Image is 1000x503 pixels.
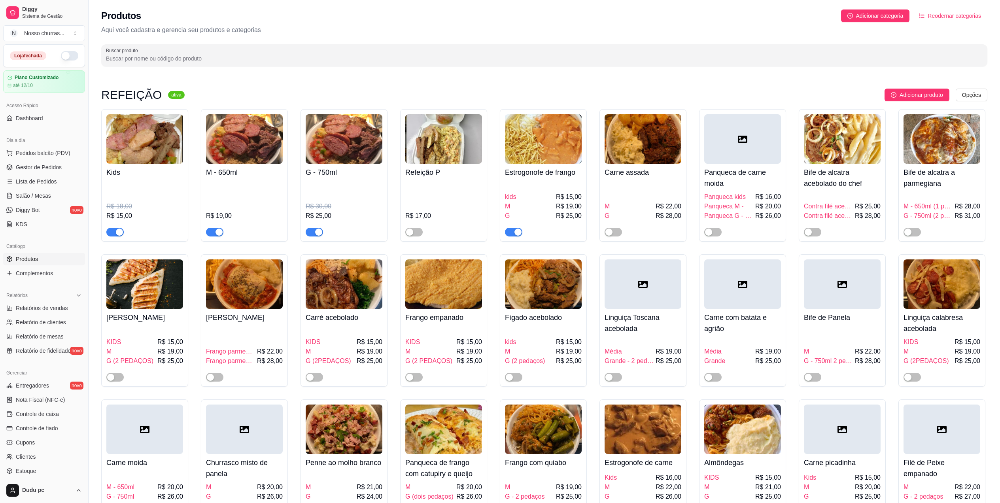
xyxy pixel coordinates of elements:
[855,211,881,221] span: R$ 28,00
[16,178,57,185] span: Lista de Pedidos
[605,473,617,482] span: Kids
[101,90,162,100] h3: REFEIÇÃO
[505,337,516,347] span: kids
[3,367,85,379] div: Gerenciar
[106,482,134,492] span: M - 650ml
[755,356,781,366] span: R$ 25,00
[206,492,211,501] span: G
[704,405,781,454] img: product-image
[904,259,980,309] img: product-image
[656,347,681,356] span: R$ 19,00
[10,51,46,60] div: Loja fechada
[955,211,980,221] span: R$ 31,00
[3,316,85,329] a: Relatório de clientes
[10,29,18,37] span: N
[928,11,981,20] span: Reodernar categorias
[804,457,881,468] h4: Carne picadinha
[106,167,183,178] h4: Kids
[904,211,953,221] span: G - 750ml (2 pedaços)
[306,211,382,221] div: R$ 25,00
[306,167,382,178] h4: G - 750ml
[306,405,382,454] img: product-image
[962,91,981,99] span: Opções
[919,13,924,19] span: ordered-list
[955,356,980,366] span: R$ 25,00
[16,163,62,171] span: Gestor de Pedidos
[3,161,85,174] a: Gestor de Pedidos
[157,347,183,356] span: R$ 19,00
[16,333,64,340] span: Relatório de mesas
[101,25,987,35] p: Aqui você cadastra e gerencia seu produtos e categorias
[16,410,59,418] span: Controle de caixa
[24,29,64,37] div: Nosso churras ...
[306,312,382,323] h4: Carré acebolado
[306,347,311,356] span: M
[157,356,183,366] span: R$ 25,00
[106,312,183,323] h4: [PERSON_NAME]
[106,47,141,54] label: Buscar produto
[605,114,681,164] img: product-image
[804,347,809,356] span: M
[16,192,51,200] span: Salão / Mesas
[405,492,454,501] span: G (dois pedaços)
[16,318,66,326] span: Relatório de clientes
[157,337,183,347] span: R$ 15,00
[704,312,781,334] h4: Carne com batata e agrião
[3,481,85,500] button: Dudu pc
[3,344,85,357] a: Relatório de fidelidadenovo
[505,492,545,501] span: G - 2 pedaços
[556,356,582,366] span: R$ 25,00
[505,192,516,202] span: kids
[556,192,582,202] span: R$ 15,00
[22,6,82,13] span: Diggy
[956,89,987,101] button: Opções
[855,347,881,356] span: R$ 22,00
[456,347,482,356] span: R$ 19,00
[704,192,746,202] span: Panqueca kids
[656,202,681,211] span: R$ 22,00
[505,114,582,164] img: product-image
[556,347,582,356] span: R$ 19,00
[3,218,85,231] a: KDS
[955,492,980,501] span: R$ 27,00
[16,453,36,461] span: Clientes
[556,211,582,221] span: R$ 25,00
[904,114,980,164] img: product-image
[755,192,781,202] span: R$ 16,00
[15,75,59,81] article: Plano Customizado
[16,382,49,390] span: Entregadores
[206,259,283,309] img: product-image
[3,393,85,406] a: Nota Fiscal (NFC-e)
[206,347,255,356] span: Frango parmegiana M
[357,337,382,347] span: R$ 15,00
[306,457,382,468] h4: Penne ao molho branco
[405,356,452,366] span: G (2 PEDAÇOS)
[456,492,482,501] span: R$ 26,00
[16,220,27,228] span: KDS
[157,492,183,501] span: R$ 26,00
[605,492,609,501] span: G
[900,91,943,99] span: Adicionar produto
[3,267,85,280] a: Complementos
[257,482,283,492] span: R$ 20,00
[855,202,881,211] span: R$ 25,00
[61,51,78,61] button: Alterar Status
[6,292,28,299] span: Relatórios
[904,492,943,501] span: G - 2 pedaços
[804,167,881,189] h4: Bife de alcatra acebolado do chef
[804,482,809,492] span: M
[357,347,382,356] span: R$ 19,00
[804,492,809,501] span: G
[106,492,134,501] span: G - 750ml
[505,167,582,178] h4: Estrogonofe de frango
[16,396,65,404] span: Nota Fiscal (NFC-e)
[306,337,320,347] span: KIDS
[855,473,881,482] span: R$ 15,00
[3,99,85,112] div: Acesso Rápido
[3,189,85,202] a: Salão / Mesas
[106,211,183,221] div: R$ 15,00
[605,312,681,334] h4: Linguiça Toscana acebolada
[755,492,781,501] span: R$ 25,00
[704,482,709,492] span: M
[206,167,283,178] h4: M - 650ml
